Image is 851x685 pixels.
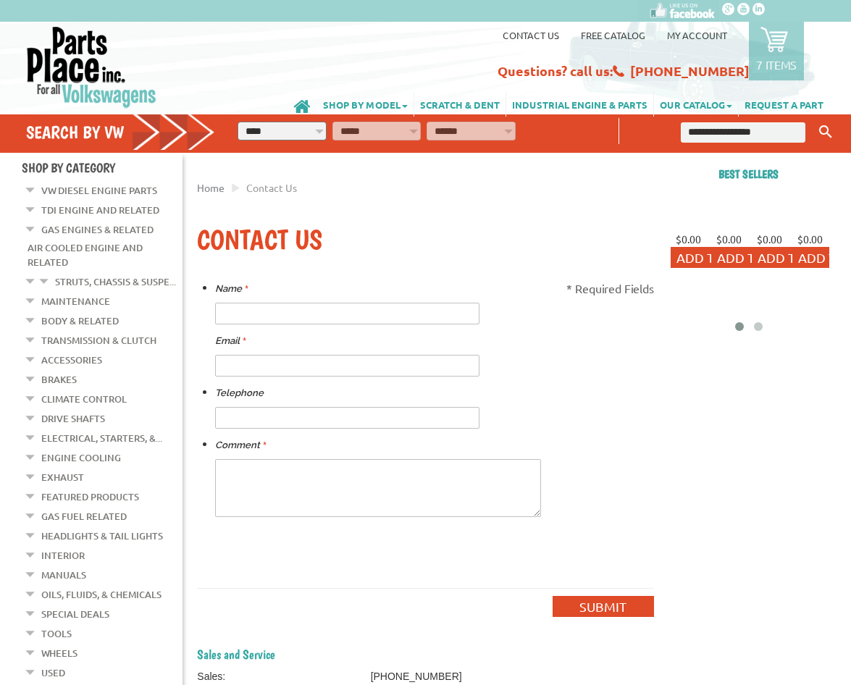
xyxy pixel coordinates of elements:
[41,663,65,682] a: Used
[756,57,797,72] p: 7 items
[215,524,435,581] iframe: reCAPTCHA
[215,332,246,350] label: Email
[41,468,84,487] a: Exhaust
[197,647,275,662] span: Sales and Service
[41,546,85,565] a: Interior
[579,599,626,614] span: Submit
[758,250,840,265] span: Add to Cart
[553,596,654,617] button: Submit
[676,232,701,245] span: $0.00
[41,409,105,428] a: Drive Shafts
[215,437,266,454] label: Comment
[41,201,159,219] a: TDI Engine and Related
[22,160,183,175] h4: Shop By Category
[197,223,653,258] h1: Contact Us
[41,566,86,584] a: Manuals
[797,232,823,245] span: $0.00
[749,22,804,80] a: 7 items
[566,280,654,297] p: * Required Fields
[716,232,742,245] span: $0.00
[41,605,109,623] a: Special Deals
[41,585,162,604] a: Oils, Fluids, & Chemicals
[41,487,139,506] a: Featured Products
[41,429,162,447] a: Electrical, Starters, &...
[25,25,158,109] img: Parts Place Inc!
[246,181,297,194] span: Contact Us
[41,644,77,663] a: Wheels
[711,247,805,268] button: Add to Cart
[41,390,127,408] a: Climate Control
[757,232,782,245] span: $0.00
[41,624,72,643] a: Tools
[41,350,102,369] a: Accessories
[215,384,264,402] label: Telephone
[671,247,765,268] button: Add to Cart
[55,272,176,291] a: Struts, Chassis & Suspe...
[41,292,110,311] a: Maintenance
[41,448,121,467] a: Engine Cooling
[654,91,738,117] a: OUR CATALOG
[41,311,119,330] a: Body & Related
[41,181,157,200] a: VW Diesel Engine Parts
[414,91,506,117] a: SCRATCH & DENT
[815,120,837,144] button: Keyword Search
[676,250,759,265] span: Add to Cart
[28,238,143,272] a: Air Cooled Engine and Related
[197,669,370,684] td: Sales:
[317,91,414,117] a: SHOP BY MODEL
[26,122,215,143] h4: Search by VW
[581,29,645,41] a: Free Catalog
[371,669,531,684] td: [PHONE_NUMBER]
[215,280,248,298] label: Name
[752,247,846,268] button: Add to Cart
[503,29,559,41] a: Contact us
[41,220,154,239] a: Gas Engines & Related
[41,331,156,350] a: Transmission & Clutch
[41,507,127,526] a: Gas Fuel Related
[197,181,225,194] a: Home
[41,526,163,545] a: Headlights & Tail Lights
[506,91,653,117] a: INDUSTRIAL ENGINE & PARTS
[668,167,829,181] h2: Best sellers
[717,250,800,265] span: Add to Cart
[739,91,829,117] a: REQUEST A PART
[667,29,727,41] a: My Account
[41,370,77,389] a: Brakes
